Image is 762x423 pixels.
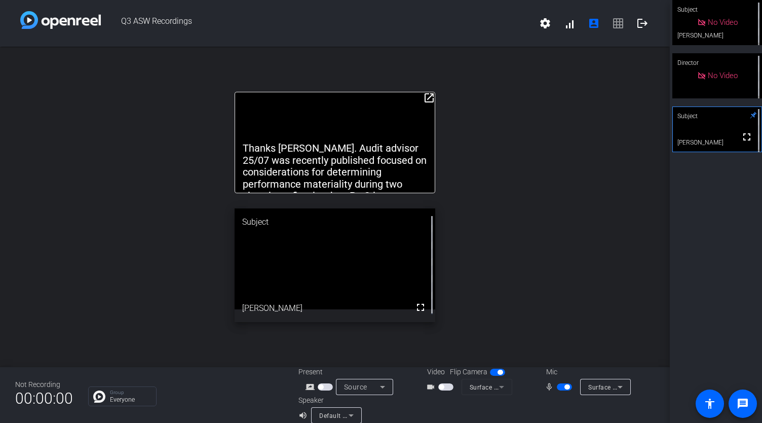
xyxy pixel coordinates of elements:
div: Subject [235,208,436,236]
mat-icon: volume_up [298,409,311,421]
div: Present [298,367,400,377]
mat-icon: fullscreen [414,301,427,313]
mat-icon: message [737,398,749,410]
p: Group [110,390,151,395]
mat-icon: fullscreen [741,131,753,143]
div: Speaker [298,395,359,406]
span: Q3 ASW Recordings [101,11,533,36]
mat-icon: screen_share_outline [306,381,318,393]
mat-icon: mic_none [545,381,557,393]
span: Video [427,367,445,377]
mat-icon: settings [539,17,551,29]
mat-icon: logout [636,17,649,29]
mat-icon: open_in_new [423,92,435,104]
mat-icon: videocam_outline [426,381,438,393]
div: Director [672,53,762,73]
p: Thanks [PERSON_NAME]. Audit advisor 25/07 was recently published focused on considerations for de... [243,143,428,380]
span: No Video [708,71,738,80]
span: No Video [708,18,738,27]
button: signal_cellular_alt [557,11,582,36]
img: Chat Icon [93,391,105,403]
p: Everyone [110,397,151,403]
img: white-gradient.svg [20,11,101,29]
span: 00:00:00 [15,386,73,411]
mat-icon: account_box [588,17,600,29]
span: Flip Camera [450,367,487,377]
div: Not Recording [15,379,73,390]
div: Mic [536,367,637,377]
span: Default - Surface Omnisonic Speakers (Surface High Definition Audio) [319,411,525,419]
span: Source [344,383,367,391]
div: Subject [672,107,762,126]
mat-icon: accessibility [704,398,716,410]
